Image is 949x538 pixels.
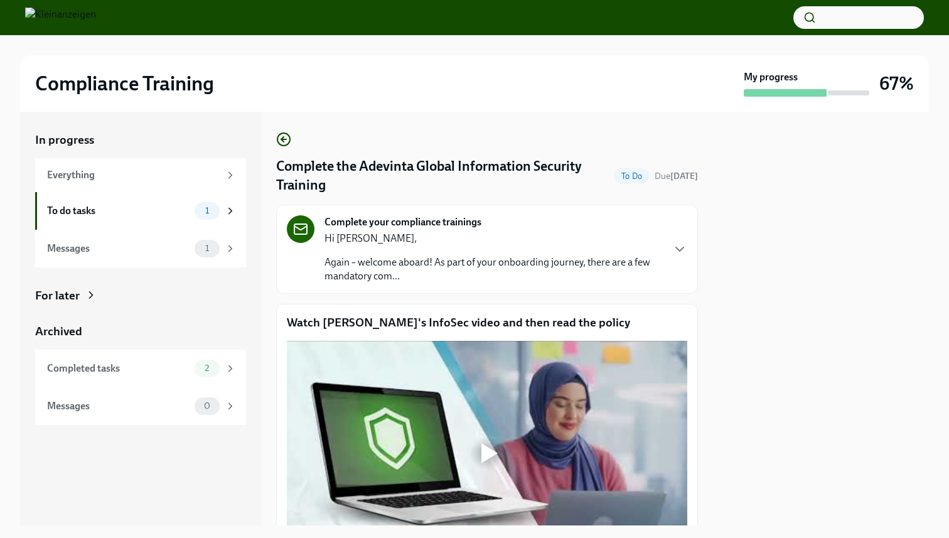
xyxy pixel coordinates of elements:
[324,215,481,229] strong: Complete your compliance trainings
[35,158,246,192] a: Everything
[879,72,914,95] h3: 67%
[197,363,217,373] span: 2
[35,350,246,387] a: Completed tasks2
[47,399,190,413] div: Messages
[47,242,190,256] div: Messages
[35,71,214,96] h2: Compliance Training
[35,323,246,340] a: Archived
[276,157,609,195] h4: Complete the Adevinta Global Information Security Training
[47,362,190,375] div: Completed tasks
[25,8,96,28] img: Kleinanzeigen
[287,315,687,331] p: Watch [PERSON_NAME]'s InfoSec video and then read the policy
[655,171,698,181] span: Due
[47,168,220,182] div: Everything
[47,204,190,218] div: To do tasks
[324,232,662,245] p: Hi [PERSON_NAME],
[35,387,246,425] a: Messages0
[670,171,698,181] strong: [DATE]
[35,132,246,148] a: In progress
[744,70,798,84] strong: My progress
[35,192,246,230] a: To do tasks1
[614,171,650,181] span: To Do
[35,230,246,267] a: Messages1
[196,401,218,411] span: 0
[655,170,698,182] span: August 31st, 2025 09:00
[35,288,80,304] div: For later
[198,206,217,215] span: 1
[324,256,662,283] p: Again – welcome aboard! As part of your onboarding journey, there are a few mandatory com...
[35,288,246,304] a: For later
[198,244,217,253] span: 1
